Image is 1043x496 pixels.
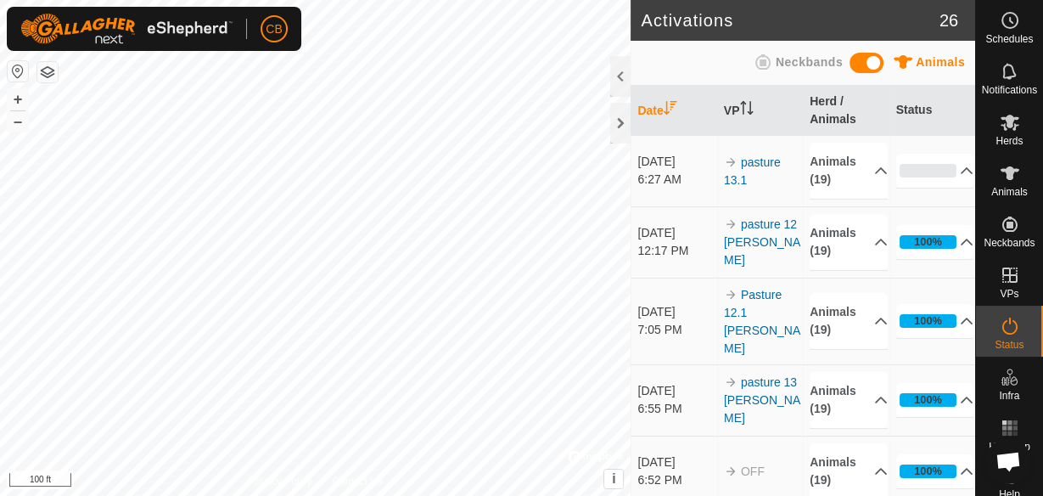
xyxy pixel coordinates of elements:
[999,391,1019,401] span: Infra
[8,89,28,110] button: +
[995,340,1023,350] span: Status
[939,8,958,33] span: 26
[991,187,1028,197] span: Animals
[637,171,715,189] div: 6:27 AM
[8,111,28,132] button: –
[724,155,737,169] img: arrow
[900,465,957,478] div: 100%
[637,242,715,260] div: 12:17 PM
[900,235,957,249] div: 100%
[914,234,942,250] div: 100%
[776,55,843,69] span: Neckbands
[916,55,965,69] span: Animals
[20,14,233,44] img: Gallagher Logo
[641,10,939,31] h2: Activations
[914,463,942,479] div: 100%
[724,375,800,425] a: pasture 13 [PERSON_NAME]
[631,86,716,136] th: Date
[332,474,382,489] a: Contact Us
[724,288,800,355] a: Pasture 12.1 [PERSON_NAME]
[724,465,737,478] img: arrow
[724,217,737,231] img: arrow
[810,214,888,270] p-accordion-header: Animals (19)
[664,104,677,117] p-sorticon: Activate to sort
[900,164,957,178] div: 0%
[900,314,957,328] div: 100%
[810,293,888,349] p-accordion-header: Animals (19)
[995,136,1023,146] span: Herds
[637,321,715,339] div: 7:05 PM
[889,86,975,136] th: Status
[896,383,974,417] p-accordion-header: 100%
[37,62,58,82] button: Map Layers
[717,86,803,136] th: VP
[896,154,974,188] p-accordion-header: 0%
[8,61,28,82] button: Reset Map
[740,104,754,117] p-sorticon: Activate to sort
[989,442,1030,452] span: Heatmap
[810,372,888,428] p-accordion-header: Animals (19)
[637,224,715,242] div: [DATE]
[810,143,888,199] p-accordion-header: Animals (19)
[637,382,715,400] div: [DATE]
[896,454,974,488] p-accordion-header: 100%
[914,313,942,329] div: 100%
[637,400,715,418] div: 6:55 PM
[724,375,737,389] img: arrow
[724,155,781,187] a: pasture 13.1
[982,85,1037,95] span: Notifications
[249,474,312,489] a: Privacy Policy
[724,288,737,302] img: arrow
[1000,289,1018,299] span: VPs
[984,238,1035,248] span: Neckbands
[724,217,800,267] a: pasture 12 [PERSON_NAME]
[266,20,282,38] span: CB
[637,303,715,321] div: [DATE]
[914,392,942,408] div: 100%
[637,153,715,171] div: [DATE]
[803,86,889,136] th: Herd / Animals
[900,393,957,407] div: 100%
[896,225,974,259] p-accordion-header: 100%
[985,34,1033,44] span: Schedules
[637,471,715,489] div: 6:52 PM
[985,438,1031,484] a: Open chat
[612,471,615,486] span: i
[741,465,765,478] span: OFF
[896,304,974,338] p-accordion-header: 100%
[637,454,715,471] div: [DATE]
[604,470,623,488] button: i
